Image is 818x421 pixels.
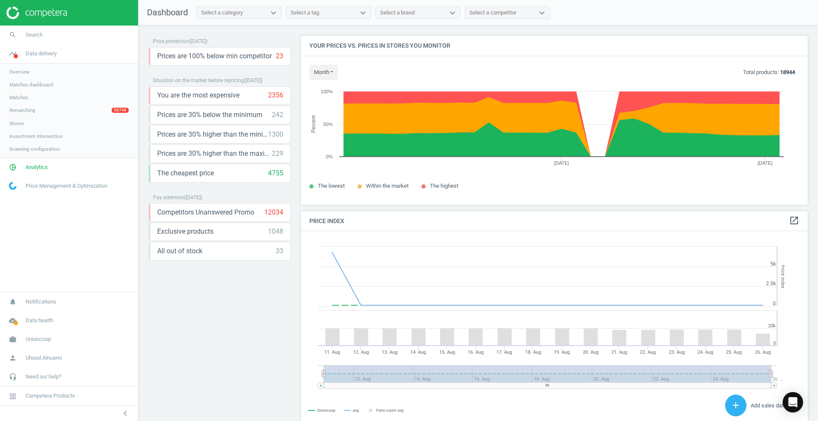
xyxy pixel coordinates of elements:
[157,130,268,139] span: Prices are 30% higher than the minimum
[773,341,776,346] text: 0
[157,169,214,178] span: The cheapest price
[751,402,786,409] span: Add sales data
[9,133,63,140] span: Assortment intersection
[353,349,369,355] tspan: 12. Aug
[157,208,254,217] span: Competitors Unanswered Promo
[780,69,795,75] b: 18944
[276,52,283,61] div: 23
[120,408,130,418] i: chevron_left
[268,130,283,139] div: 1300
[153,77,244,83] span: Situation on the market before repricing
[268,227,283,236] div: 1048
[311,115,317,133] tspan: Percent
[321,89,333,94] text: 100%
[157,246,202,256] span: All out of stock
[268,91,283,100] div: 2356
[115,408,136,419] button: chevron_left
[26,31,43,39] span: Search
[147,7,188,17] span: Dashboard
[9,146,60,152] span: Scanning configuration
[26,317,53,324] span: Data health
[26,182,107,190] span: Price Management & Optimization
[157,91,239,100] span: You are the most expensive
[773,301,776,306] text: 0
[5,312,21,329] i: cloud_done
[353,408,359,412] tspan: avg
[772,376,783,382] tspan: 26. …
[9,107,35,114] span: Rematching
[276,246,283,256] div: 33
[26,373,61,381] span: Need our help?
[554,160,569,166] tspan: [DATE]
[26,392,75,400] span: Competera Products
[669,349,685,355] tspan: 23. Aug
[9,182,17,190] img: wGWNvw8QSZomAAAAABJRU5ErkJggg==
[6,6,67,19] img: ajHJNr6hYgQAAAAASUVORK5CYII=
[268,169,283,178] div: 4755
[768,323,776,329] text: 20k
[157,110,262,120] span: Prices are 30% below the minimum
[430,183,458,189] span: The highest
[439,349,455,355] tspan: 15. Aug
[725,395,746,416] button: add
[743,69,795,76] p: Total products:
[153,195,184,200] span: Pay attention
[309,65,338,80] button: month
[26,50,57,57] span: Data delivery
[5,350,21,366] i: person
[9,69,30,75] span: Overview
[640,349,656,355] tspan: 22. Aug
[264,208,283,217] div: 12034
[272,149,283,158] div: 229
[272,110,283,120] div: 242
[697,349,713,355] tspan: 24. Aug
[525,349,541,355] tspan: 18. Aug
[766,281,776,286] text: 2.5k
[9,120,24,127] span: Stores
[9,94,28,101] span: Matches
[758,160,772,166] tspan: [DATE]
[382,349,397,355] tspan: 13. Aug
[244,77,262,83] span: ( [DATE] )
[496,349,512,355] tspan: 17. Aug
[326,154,333,159] text: 0%
[554,349,570,355] tspan: 19. Aug
[783,392,803,412] div: Open Intercom Messenger
[5,46,21,62] i: timeline
[323,122,333,127] text: 50%
[726,349,742,355] tspan: 25. Aug
[789,215,799,226] i: open_in_new
[789,215,799,226] a: open_in_new
[380,9,415,17] div: Select a brand
[26,298,56,306] span: Notifications
[201,9,243,17] div: Select a category
[780,265,786,288] tspan: Price Index
[468,349,484,355] tspan: 16. Aug
[5,27,21,43] i: search
[770,261,776,267] text: 5k
[9,81,53,88] span: Matches dashboard
[26,163,48,171] span: Analytics
[731,400,741,410] i: add
[317,408,335,412] tspan: Unioncoop
[469,9,516,17] div: Select a competitor
[153,38,189,44] span: Price protection
[5,159,21,175] i: pie_chart_outlined
[5,294,21,310] i: notifications
[583,349,599,355] tspan: 20. Aug
[157,52,272,61] span: Prices are 100% below min competitor
[301,36,808,56] h4: Your prices vs. prices in stores you monitor
[26,354,62,362] span: Uhood Alnuami
[291,9,319,17] div: Select a tag
[755,349,771,355] tspan: 26. Aug
[611,349,627,355] tspan: 21. Aug
[324,349,340,355] tspan: 11. Aug
[189,38,207,44] span: ( [DATE] )
[5,331,21,347] i: work
[376,408,403,412] tspan: Pairs count: avg
[184,195,202,200] span: ( [DATE] )
[318,183,345,189] span: The lowest
[112,108,129,113] span: 58748
[366,183,409,189] span: Within the market
[410,349,426,355] tspan: 14. Aug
